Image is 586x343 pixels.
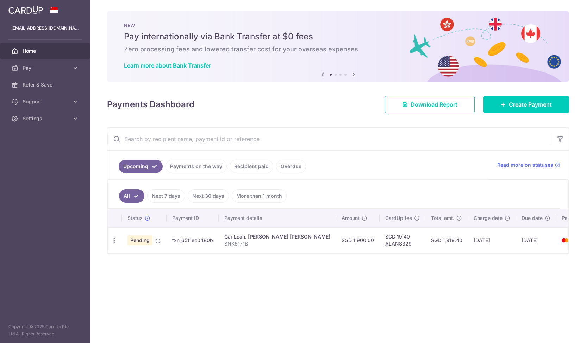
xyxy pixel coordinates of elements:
div: Car Loan. [PERSON_NAME] [PERSON_NAME] [224,233,330,240]
a: More than 1 month [232,189,287,203]
span: Create Payment [509,100,552,109]
h5: Pay internationally via Bank Transfer at $0 fees [124,31,552,42]
span: Read more on statuses [497,161,553,169]
a: Download Report [385,96,475,113]
img: Bank transfer banner [107,11,569,82]
span: Support [23,98,69,105]
td: SGD 1,919.40 [425,227,468,253]
a: Payments on the way [166,160,227,173]
span: Total amt. [431,215,454,222]
span: Refer & Save [23,81,69,88]
p: [EMAIL_ADDRESS][DOMAIN_NAME] [11,25,79,32]
span: Home [23,47,69,55]
span: Charge date [474,215,503,222]
th: Payment details [219,209,336,227]
span: Due date [522,215,543,222]
h6: Zero processing fees and lowered transfer cost for your overseas expenses [124,45,552,53]
a: Upcoming [119,160,163,173]
a: Next 7 days [147,189,185,203]
td: txn_6511ec0480b [167,227,219,253]
td: SGD 1,900.00 [336,227,380,253]
span: Pending [127,235,152,245]
a: Create Payment [483,96,569,113]
a: Learn more about Bank Transfer [124,62,211,69]
span: CardUp fee [385,215,412,222]
input: Search by recipient name, payment id or reference [107,128,552,150]
th: Payment ID [167,209,219,227]
td: [DATE] [516,227,556,253]
img: Bank Card [558,236,572,244]
span: Settings [23,115,69,122]
span: Amount [342,215,360,222]
a: Read more on statuses [497,161,560,169]
td: SGD 19.40 ALANS329 [380,227,425,253]
a: Next 30 days [188,189,229,203]
p: NEW [124,23,552,28]
a: All [119,189,144,203]
span: Download Report [411,100,457,109]
span: Status [127,215,143,222]
a: Overdue [276,160,306,173]
h4: Payments Dashboard [107,98,194,111]
p: SNK6171B [224,240,330,247]
a: Recipient paid [230,160,273,173]
img: CardUp [8,6,43,14]
td: [DATE] [468,227,516,253]
span: Pay [23,64,69,71]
